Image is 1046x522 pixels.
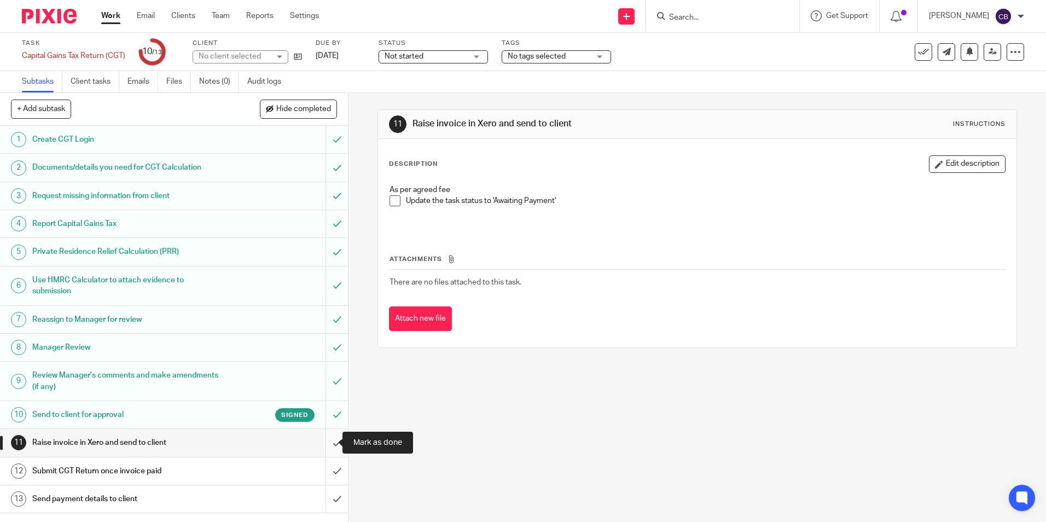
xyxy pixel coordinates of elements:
[22,9,77,24] img: Pixie
[929,155,1006,173] button: Edit description
[32,188,220,204] h1: Request missing information from client
[32,491,220,507] h1: Send payment details to client
[11,216,26,231] div: 4
[290,10,319,21] a: Settings
[316,52,339,60] span: [DATE]
[11,312,26,327] div: 7
[11,100,71,118] button: + Add subtask
[32,131,220,148] h1: Create CGT Login
[152,49,162,55] small: /13
[11,407,26,422] div: 10
[32,216,220,232] h1: Report Capital Gains Tax
[137,10,155,21] a: Email
[32,243,220,260] h1: Private Residence Relief Calculation (PRR)
[929,10,989,21] p: [PERSON_NAME]
[22,39,125,48] label: Task
[32,463,220,479] h1: Submit CGT Return once invoice paid
[826,12,868,20] span: Get Support
[171,10,195,21] a: Clients
[316,39,365,48] label: Due by
[32,407,220,423] h1: Send to client for approval
[385,53,423,60] span: Not started
[389,115,406,133] div: 11
[260,100,337,118] button: Hide completed
[32,159,220,176] h1: Documents/details you need for CGT Calculation
[389,160,438,169] p: Description
[379,39,488,48] label: Status
[101,10,120,21] a: Work
[389,306,452,331] button: Attach new file
[71,71,119,92] a: Client tasks
[406,195,1004,206] p: Update the task status to 'Awaiting Payment'
[412,118,720,130] h1: Raise invoice in Xero and send to client
[953,120,1006,129] div: Instructions
[11,160,26,176] div: 2
[142,45,162,58] div: 10
[11,278,26,293] div: 6
[502,39,611,48] label: Tags
[668,13,766,23] input: Search
[390,184,1004,195] p: As per agreed fee
[11,435,26,450] div: 11
[11,245,26,260] div: 5
[32,311,220,328] h1: Reassign to Manager for review
[22,50,125,61] div: Capital Gains Tax Return (CGT)
[508,53,566,60] span: No tags selected
[11,374,26,389] div: 9
[193,39,302,48] label: Client
[32,367,220,395] h1: Review Manager's comments and make amendments (if any)
[11,132,26,147] div: 1
[32,339,220,356] h1: Manager Review
[276,105,331,114] span: Hide completed
[22,71,62,92] a: Subtasks
[11,463,26,479] div: 12
[11,188,26,204] div: 3
[246,10,274,21] a: Reports
[199,71,239,92] a: Notes (0)
[11,340,26,355] div: 8
[199,51,270,62] div: No client selected
[212,10,230,21] a: Team
[166,71,191,92] a: Files
[127,71,158,92] a: Emails
[32,272,220,300] h1: Use HMRC Calculator to attach evidence to submission
[390,256,442,262] span: Attachments
[390,279,521,286] span: There are no files attached to this task.
[32,434,220,451] h1: Raise invoice in Xero and send to client
[281,410,309,420] span: Signed
[995,8,1012,25] img: svg%3E
[11,491,26,507] div: 13
[247,71,289,92] a: Audit logs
